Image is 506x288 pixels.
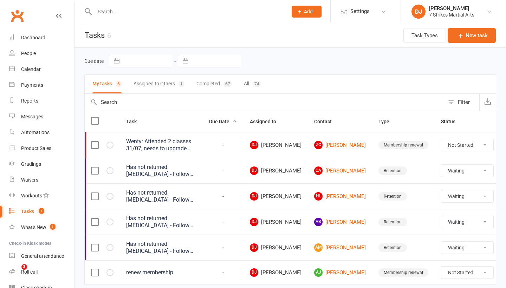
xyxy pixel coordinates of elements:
[9,156,74,172] a: Gradings
[21,51,36,56] div: People
[39,208,44,214] span: 7
[441,119,463,124] span: Status
[21,224,46,230] div: What's New
[107,31,111,40] div: 6
[9,264,74,280] a: Roll call
[21,264,27,270] span: 3
[9,30,74,46] a: Dashboard
[458,98,470,106] div: Filter
[250,243,258,252] span: DJ
[250,243,301,252] span: [PERSON_NAME]
[116,81,122,87] div: 6
[21,114,43,119] div: Messages
[429,12,474,18] div: 7 Strikes Martial Arts
[9,204,74,220] a: Tasks 7
[445,94,479,111] button: Filter
[209,119,237,124] span: Due Date
[378,119,397,124] span: Type
[21,209,34,214] div: Tasks
[21,98,38,104] div: Reports
[126,138,196,152] div: Wenty: Attended 2 classes 31/07, needs to upgrade membership as already attends 2 classes at [GEO...
[250,117,284,126] button: Assigned to
[50,224,56,230] span: 1
[9,125,74,140] a: Automations
[9,109,74,125] a: Messages
[250,218,258,226] span: DJ
[9,93,74,109] a: Reports
[448,28,496,43] button: New task
[196,75,232,93] button: Completed67
[21,145,51,151] div: Product Sales
[250,119,284,124] span: Assigned to
[314,243,323,252] span: AM
[314,192,366,201] a: HL[PERSON_NAME]
[209,194,237,199] div: -
[441,117,463,126] button: Status
[304,9,313,14] span: Add
[209,117,237,126] button: Due Date
[314,166,366,175] a: CA[PERSON_NAME]
[9,220,74,235] a: What's New1
[378,166,407,175] div: Retention
[411,5,426,19] div: DJ
[314,268,323,277] span: AJ
[126,117,144,126] button: Task
[314,243,366,252] a: AM[PERSON_NAME]
[21,253,64,259] div: General attendance
[378,192,407,201] div: Retention
[21,35,45,40] div: Dashboard
[179,81,184,87] div: 1
[250,268,258,277] span: DJ
[250,192,258,201] span: DJ
[429,5,474,12] div: [PERSON_NAME]
[250,166,301,175] span: [PERSON_NAME]
[209,168,237,174] div: -
[378,268,428,277] div: Membership renewal
[21,66,41,72] div: Calendar
[292,6,322,18] button: Add
[314,166,323,175] span: CA
[9,46,74,61] a: People
[314,141,323,149] span: ZG
[250,268,301,277] span: [PERSON_NAME]
[209,219,237,225] div: -
[350,4,370,19] span: Settings
[378,243,407,252] div: Retention
[9,188,74,204] a: Workouts
[253,81,261,87] div: 74
[92,75,122,93] button: My tasks6
[250,166,258,175] span: DJ
[209,245,237,251] div: -
[7,264,24,281] iframe: Intercom live chat
[126,241,196,255] div: Has not returned [MEDICAL_DATA] - Follow up
[250,141,258,149] span: DJ
[314,117,339,126] button: Contact
[21,193,42,198] div: Workouts
[126,164,196,178] div: Has not returned [MEDICAL_DATA] - Follow up (and [PERSON_NAME])
[250,192,301,201] span: [PERSON_NAME]
[134,75,184,93] button: Assigned to Others1
[85,94,445,111] input: Search
[21,82,43,88] div: Payments
[92,7,283,17] input: Search...
[84,58,104,64] label: Due date
[314,141,366,149] a: ZG[PERSON_NAME]
[244,75,261,93] button: All74
[314,218,323,226] span: AB
[378,141,428,149] div: Membership renewal
[21,130,50,135] div: Automations
[378,117,397,126] button: Type
[378,218,407,226] div: Retention
[21,269,38,275] div: Roll call
[126,215,196,229] div: Has not returned [MEDICAL_DATA] - Follow up (and [PERSON_NAME])
[250,141,301,149] span: [PERSON_NAME]
[9,77,74,93] a: Payments
[9,140,74,156] a: Product Sales
[9,172,74,188] a: Waivers
[126,269,196,276] div: renew membership
[314,218,366,226] a: AB[PERSON_NAME]
[250,218,301,226] span: [PERSON_NAME]
[8,7,26,25] a: Clubworx
[314,268,366,277] a: AJ[PERSON_NAME]
[126,119,144,124] span: Task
